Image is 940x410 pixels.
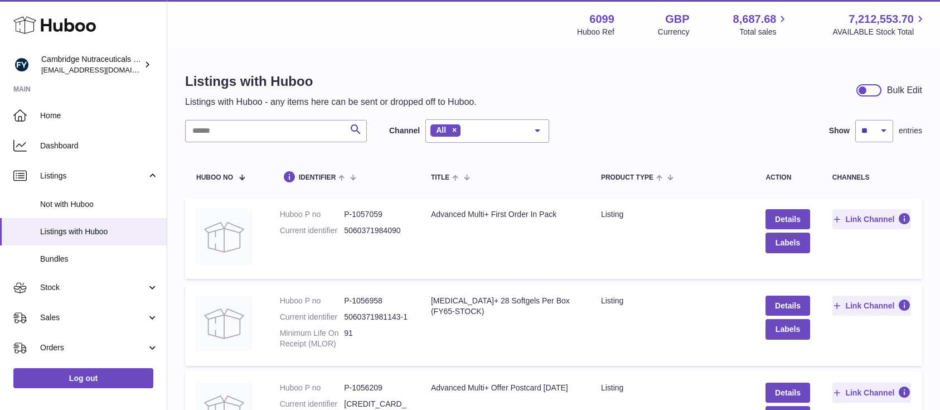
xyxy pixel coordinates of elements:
[196,296,252,351] img: Vitamin D+ 28 Softgels Per Box (FY65-STOCK)
[280,312,345,322] dt: Current identifier
[601,296,743,306] div: listing
[344,383,409,393] dd: P-1056209
[40,312,147,323] span: Sales
[41,54,142,75] div: Cambridge Nutraceuticals Ltd
[765,209,810,229] a: Details
[832,27,927,37] span: AVAILABLE Stock Total
[40,254,158,264] span: Bundles
[739,27,789,37] span: Total sales
[431,383,579,393] div: Advanced Multi+ Offer Postcard [DATE]
[849,12,914,27] span: 7,212,553.70
[829,126,850,136] label: Show
[196,209,252,265] img: Advanced Multi+ First Order In Pack
[765,296,810,316] a: Details
[40,199,158,210] span: Not with Huboo
[765,319,810,339] button: Labels
[196,174,233,181] span: Huboo no
[344,312,409,322] dd: 5060371981143-1
[41,65,164,74] span: [EMAIL_ADDRESS][DOMAIN_NAME]
[431,174,449,181] span: title
[899,126,922,136] span: entries
[601,209,743,220] div: listing
[658,27,690,37] div: Currency
[344,209,409,220] dd: P-1057059
[280,209,345,220] dt: Huboo P no
[40,110,158,121] span: Home
[13,56,30,73] img: internalAdmin-6099@internal.huboo.com
[765,383,810,403] a: Details
[185,96,477,108] p: Listings with Huboo - any items here can be sent or dropped off to Huboo.
[589,12,614,27] strong: 6099
[40,226,158,237] span: Listings with Huboo
[733,12,777,27] span: 8,687.68
[887,84,922,97] div: Bulk Edit
[185,73,477,90] h1: Listings with Huboo
[280,296,345,306] dt: Huboo P no
[344,328,409,349] dd: 91
[601,174,653,181] span: Product Type
[845,388,894,398] span: Link Channel
[40,343,147,353] span: Orders
[436,126,446,134] span: All
[344,296,409,306] dd: P-1056958
[832,383,911,403] button: Link Channel
[845,214,894,224] span: Link Channel
[280,383,345,393] dt: Huboo P no
[765,174,810,181] div: action
[577,27,614,37] div: Huboo Ref
[832,296,911,316] button: Link Channel
[431,296,579,317] div: [MEDICAL_DATA]+ 28 Softgels Per Box (FY65-STOCK)
[280,328,345,349] dt: Minimum Life On Receipt (MLOR)
[344,225,409,236] dd: 5060371984090
[832,12,927,37] a: 7,212,553.70 AVAILABLE Stock Total
[765,233,810,253] button: Labels
[733,12,789,37] a: 8,687.68 Total sales
[40,282,147,293] span: Stock
[431,209,579,220] div: Advanced Multi+ First Order In Pack
[601,383,743,393] div: listing
[832,174,911,181] div: channels
[665,12,689,27] strong: GBP
[389,126,420,136] label: Channel
[13,368,153,388] a: Log out
[832,209,911,229] button: Link Channel
[40,171,147,181] span: Listings
[280,225,345,236] dt: Current identifier
[299,174,336,181] span: identifier
[40,141,158,151] span: Dashboard
[845,301,894,311] span: Link Channel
